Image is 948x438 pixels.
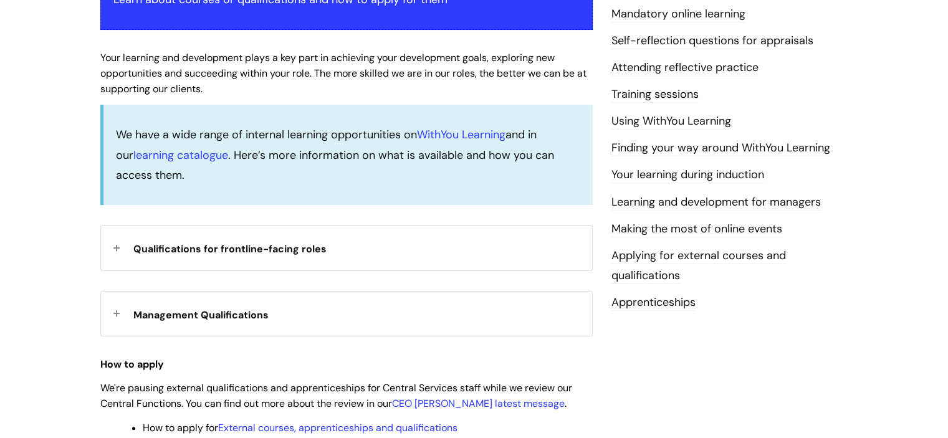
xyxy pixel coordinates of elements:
strong: How to apply [100,358,164,371]
a: Training sessions [611,87,699,103]
a: CEO [PERSON_NAME] latest message [392,397,565,410]
a: Applying for external courses and qualifications [611,248,786,284]
span: Your learning and development plays a key part in achieving your development goals, exploring new... [100,51,587,95]
a: Using WithYou Learning [611,113,731,130]
span: We're pausing external qualifications and apprenticeships for Central Services staff while we rev... [100,381,572,410]
span: Management Qualifications [133,308,269,321]
a: Attending reflective practice [611,60,759,76]
a: Apprenticeships [611,295,696,311]
a: Your learning during induction [611,167,764,183]
a: learning catalogue [133,148,228,163]
p: We have a wide range of internal learning opportunities on and in our . Here’s more information o... [116,125,580,185]
a: Making the most of online events [611,221,782,237]
a: WithYou Learning [417,127,505,142]
a: Self-reflection questions for appraisals [611,33,813,49]
a: Learning and development for managers [611,194,821,211]
a: Finding your way around WithYou Learning [611,140,830,156]
a: Mandatory online learning [611,6,745,22]
a: External courses, apprenticeships and qualifications [218,421,457,434]
span: Qualifications for frontline-facing roles [133,242,327,255]
span: How to apply for [143,421,457,434]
